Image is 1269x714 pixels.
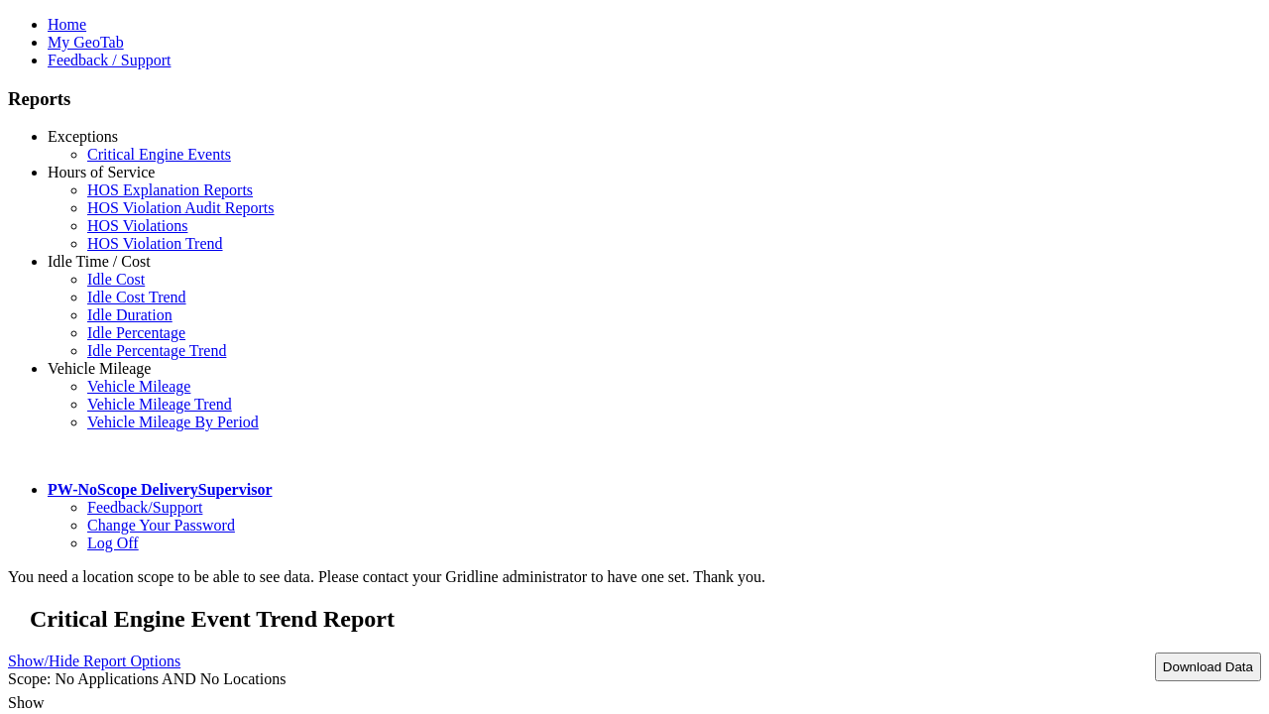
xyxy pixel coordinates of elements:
[1155,653,1261,681] button: Download Data
[87,342,226,359] a: Idle Percentage Trend
[87,378,190,395] a: Vehicle Mileage
[8,670,286,687] span: Scope: No Applications AND No Locations
[87,217,187,234] a: HOS Violations
[87,396,232,413] a: Vehicle Mileage Trend
[8,88,1261,110] h3: Reports
[87,517,235,534] a: Change Your Password
[87,535,139,551] a: Log Off
[87,414,259,430] a: Vehicle Mileage By Period
[87,235,223,252] a: HOS Violation Trend
[87,146,231,163] a: Critical Engine Events
[8,568,1261,586] div: You need a location scope to be able to see data. Please contact your Gridline administrator to h...
[48,52,171,68] a: Feedback / Support
[87,271,145,288] a: Idle Cost
[48,360,151,377] a: Vehicle Mileage
[48,128,118,145] a: Exceptions
[87,499,202,516] a: Feedback/Support
[87,289,186,305] a: Idle Cost Trend
[48,34,124,51] a: My GeoTab
[8,648,180,674] a: Show/Hide Report Options
[87,306,173,323] a: Idle Duration
[48,16,86,33] a: Home
[8,694,44,711] label: Show
[87,181,253,198] a: HOS Explanation Reports
[48,481,272,498] a: PW-NoScope DeliverySupervisor
[87,199,275,216] a: HOS Violation Audit Reports
[30,606,1261,633] h2: Critical Engine Event Trend Report
[87,324,185,341] a: Idle Percentage
[48,253,151,270] a: Idle Time / Cost
[48,164,155,180] a: Hours of Service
